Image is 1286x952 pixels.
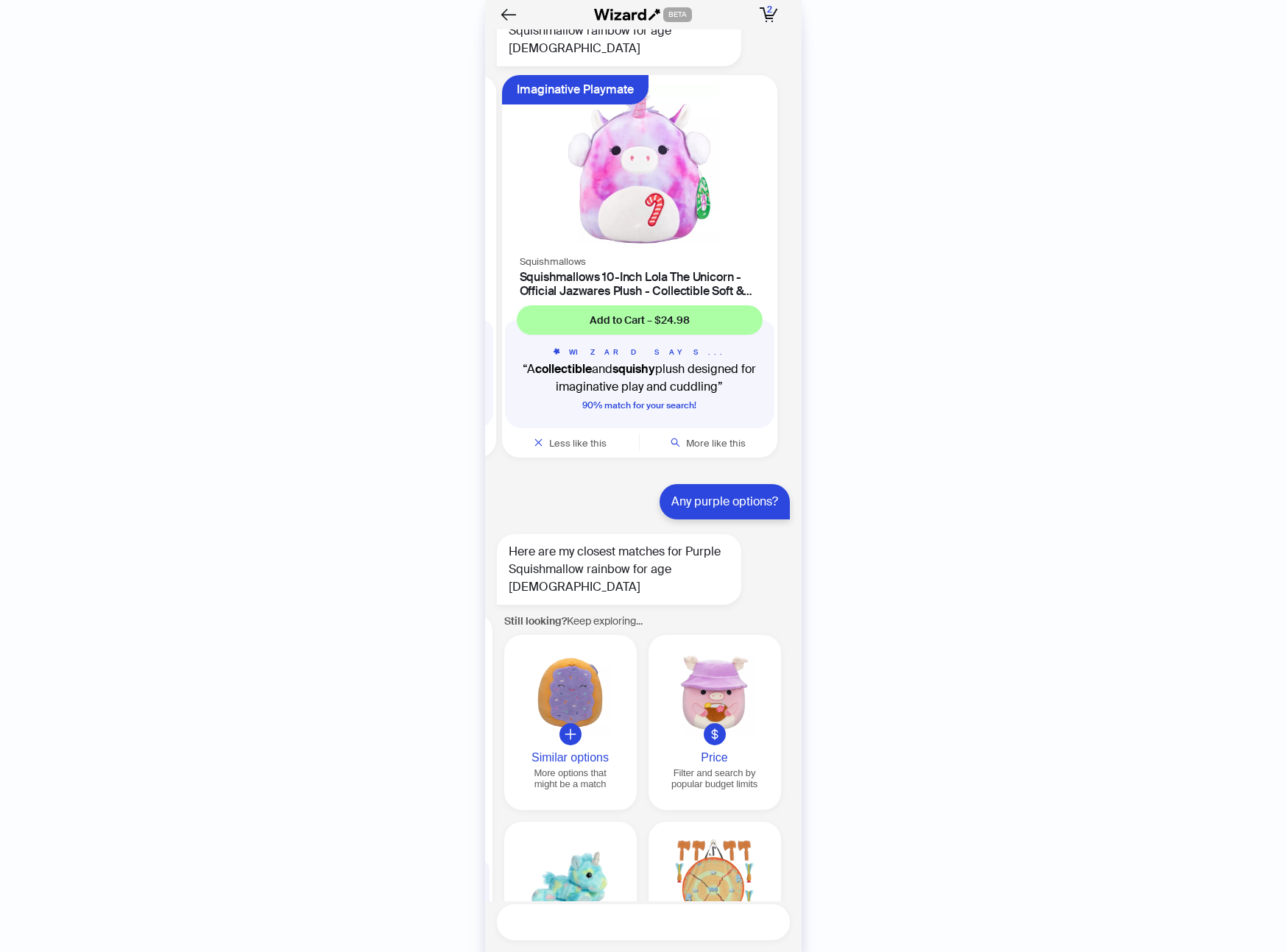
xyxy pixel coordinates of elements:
[517,305,763,335] button: Add to Cart – $24.98
[517,347,763,358] h5: WIZARD SAYS...
[654,751,775,764] div: Price
[497,3,520,26] button: Back
[640,428,777,458] button: More like this
[504,614,781,629] div: Keep exploring...
[582,399,696,411] span: 90 % match for your search!
[663,7,692,22] span: BETA
[517,75,634,104] div: Imaginative Playmate
[520,270,760,298] h4: Squishmallows 10-Inch Lola The Unicorn - Official Jazwares Plush - Collectible Soft & Squishy Stu...
[504,614,567,628] strong: Still looking?
[510,767,631,789] div: More options that might be a match
[590,313,690,327] span: Add to Cart – $24.98
[564,728,577,741] span: plus
[535,361,592,377] b: collectible
[511,84,769,244] img: Squishmallows 10-Inch Lola The Unicorn - Official Jazwares Plush - Collectible Soft & Squishy Stu...
[767,4,772,15] span: 2
[520,255,586,268] span: Squishmallows
[612,361,655,377] b: squishy
[502,428,640,458] button: Less like this
[534,438,543,447] span: close
[649,635,781,810] button: PricePriceFilter and search by popular budget limits
[504,635,637,810] button: Similar optionsSimilar optionsMore options that might be a match
[517,360,763,396] q: A and plush designed for imaginative play and cuddling
[654,767,775,789] div: Filter and search by popular budget limits
[549,437,607,450] span: Less like this
[671,438,680,447] span: search
[510,751,631,764] div: Similar options
[660,484,790,519] div: Any purple options?
[497,534,741,605] div: Here are my closest matches for Purple Squishmallow rainbow for age [DEMOGRAPHIC_DATA]
[686,437,746,450] span: More like this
